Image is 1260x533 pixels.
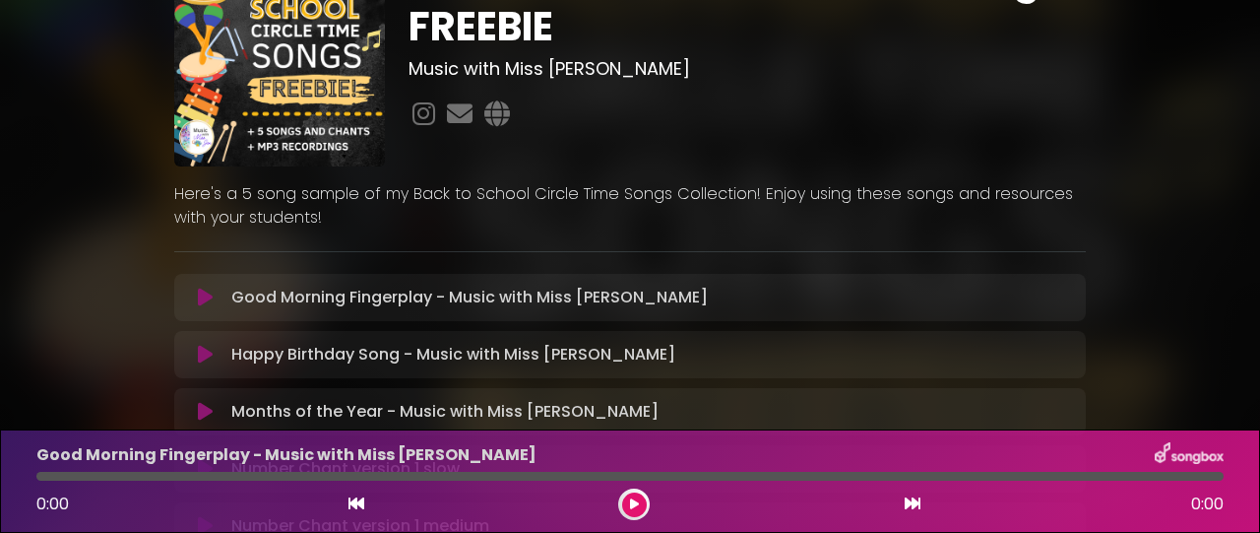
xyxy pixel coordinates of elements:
span: 0:00 [1191,493,1224,516]
p: Good Morning Fingerplay - Music with Miss [PERSON_NAME] [231,286,708,309]
p: Months of the Year - Music with Miss [PERSON_NAME] [231,400,659,424]
img: songbox-logo-white.png [1155,442,1224,468]
h3: Music with Miss [PERSON_NAME] [409,58,1087,80]
p: Good Morning Fingerplay - Music with Miss [PERSON_NAME] [36,443,536,467]
p: Here's a 5 song sample of my Back to School Circle Time Songs Collection! Enjoy using these songs... [174,182,1086,230]
p: Happy Birthday Song - Music with Miss [PERSON_NAME] [231,343,675,366]
span: 0:00 [36,493,69,515]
